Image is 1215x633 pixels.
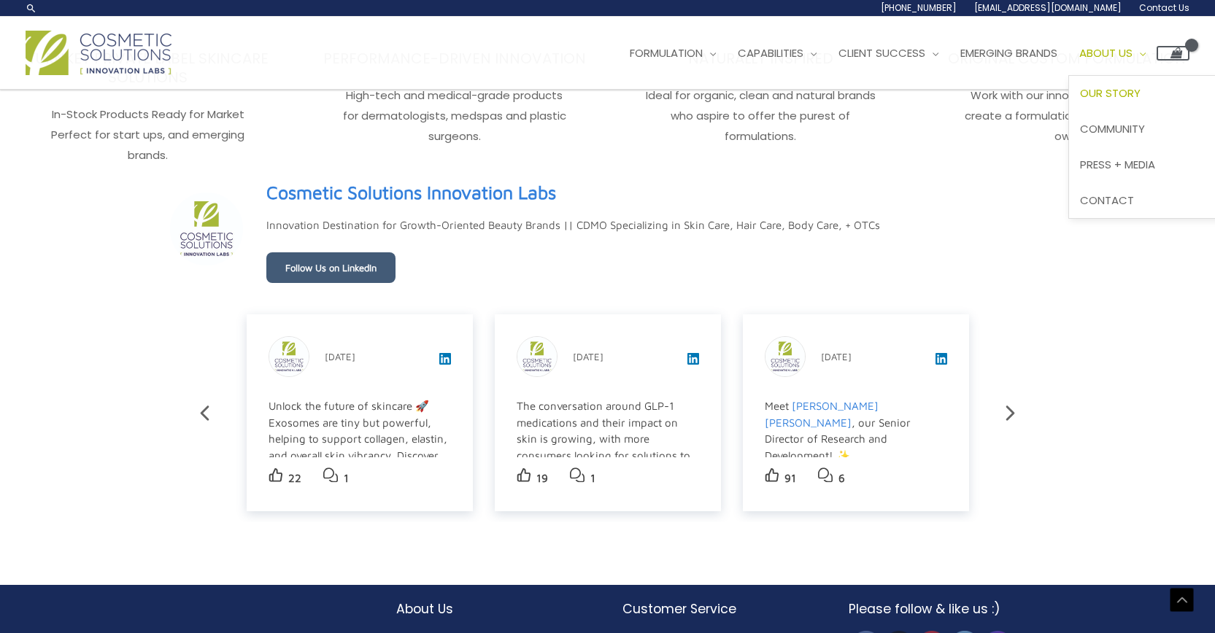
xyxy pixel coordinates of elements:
[608,31,1189,75] nav: Site Navigation
[269,337,309,376] img: sk-post-userpic
[1157,46,1189,61] a: View Shopping Cart, empty
[881,1,957,14] span: [PHONE_NUMBER]
[266,252,396,283] a: Follow Us on LinkedIn
[821,348,852,365] p: [DATE]
[949,31,1068,75] a: Emerging Brands
[630,45,703,61] span: Formulation
[396,599,593,618] h2: About Us
[310,85,599,147] p: High-tech and medical-grade products for dermatologists, medspas and plastic surgeons.
[573,348,603,365] p: [DATE]
[1080,85,1141,101] span: Our Story
[344,468,349,489] p: 1
[784,468,796,489] p: 91
[517,337,557,376] img: sk-post-userpic
[269,398,449,562] div: Unlock the future of skincare 🚀 Exosomes are tiny but powerful, helping to support collagen, elas...
[288,468,301,489] p: 22
[1080,157,1155,172] span: Press + Media
[974,1,1122,14] span: [EMAIL_ADDRESS][DOMAIN_NAME]
[26,2,37,14] a: Search icon link
[828,31,949,75] a: Client Success
[765,337,805,376] img: sk-post-userpic
[765,400,879,429] a: [PERSON_NAME] [PERSON_NAME]
[838,468,845,489] p: 6
[622,599,819,618] h2: Customer Service
[838,45,925,61] span: Client Success
[1139,1,1189,14] span: Contact Us
[170,193,243,265] img: sk-header-picture
[849,599,1046,618] h2: Please follow & like us :)
[1079,45,1133,61] span: About Us
[266,215,880,236] p: Innovation Destination for Growth-Oriented Beauty Brands || CDMO Specializing in Skin Care, Hair ...
[619,31,727,75] a: Formulation
[1080,121,1145,136] span: Community
[4,104,293,166] p: In-Stock Products Ready for Market Perfect for start ups, and emerging brands.
[922,85,1211,147] p: Work with our innovation experts to create a formulation that is truly your own.
[439,354,451,367] a: View post on LinkedIn
[960,45,1057,61] span: Emerging Brands
[727,31,828,75] a: Capabilities
[536,468,548,489] p: 19
[936,354,947,367] a: View post on LinkedIn
[738,45,803,61] span: Capabilities
[1080,193,1134,208] span: Contact
[617,85,906,147] p: Ideal for organic, clean and natural brands who aspire to offer the purest of formulations.
[590,468,595,489] p: 1
[325,348,355,365] p: [DATE]
[26,31,171,75] img: Cosmetic Solutions Logo
[1068,31,1157,75] a: About Us
[266,176,556,209] a: View page on LinkedIn
[687,354,699,367] a: View post on LinkedIn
